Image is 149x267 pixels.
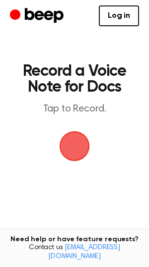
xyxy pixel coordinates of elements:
[18,103,131,115] p: Tap to Record.
[60,131,89,161] button: Beep Logo
[6,244,143,261] span: Contact us
[48,244,120,260] a: [EMAIL_ADDRESS][DOMAIN_NAME]
[99,5,139,26] a: Log in
[18,63,131,95] h1: Record a Voice Note for Docs
[10,6,66,26] a: Beep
